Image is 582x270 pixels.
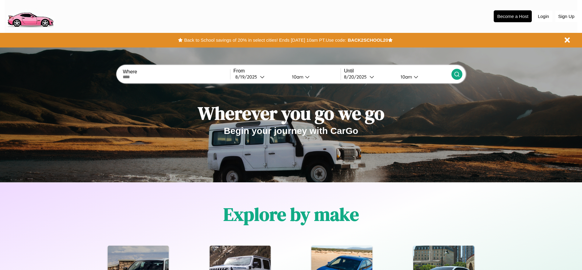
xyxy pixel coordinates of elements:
div: 8 / 20 / 2025 [344,74,370,80]
b: BACK2SCHOOL20 [348,37,388,43]
h1: Explore by make [223,202,359,227]
button: 10am [287,74,341,80]
img: logo [5,3,56,29]
button: Sign Up [555,11,577,22]
label: Until [344,68,451,74]
div: 10am [289,74,305,80]
button: 10am [396,74,451,80]
button: 8/19/2025 [233,74,287,80]
label: Where [123,69,230,75]
label: From [233,68,341,74]
div: 8 / 19 / 2025 [235,74,260,80]
button: Back to School savings of 20% in select cities! Ends [DATE] 10am PT.Use code: [183,36,348,44]
div: 10am [398,74,414,80]
button: Login [535,11,552,22]
button: Become a Host [494,10,532,22]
